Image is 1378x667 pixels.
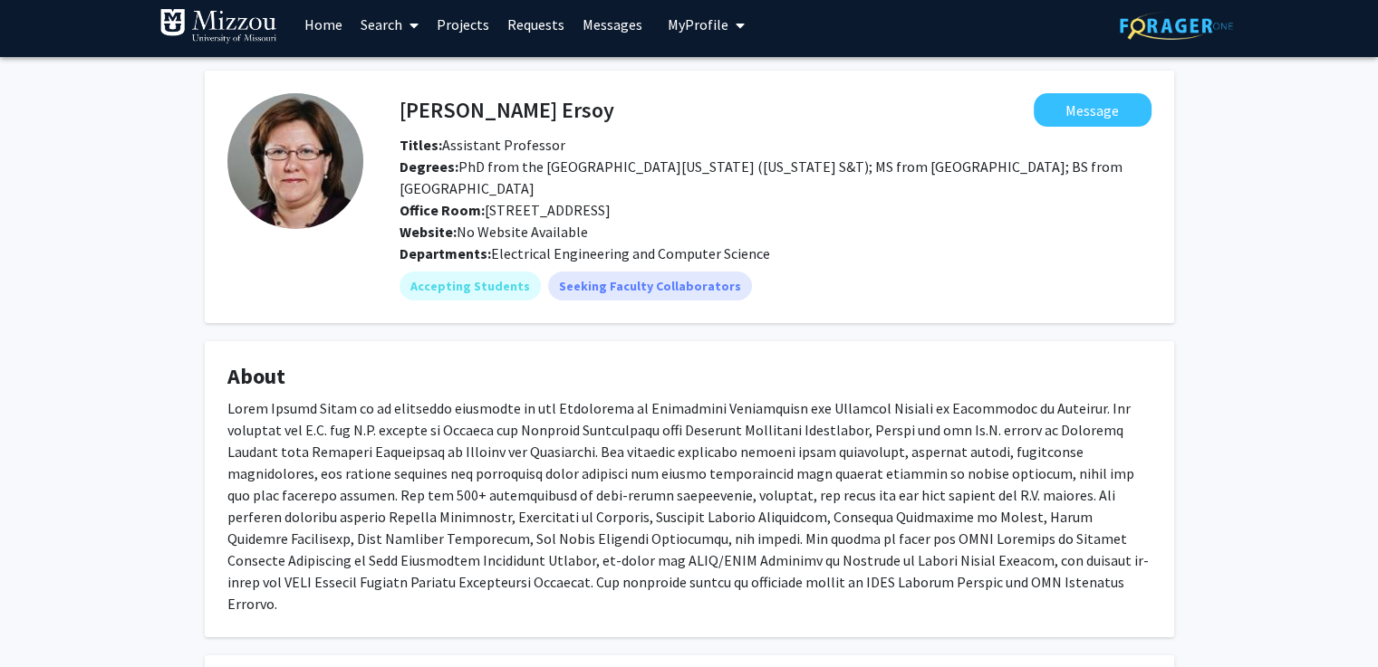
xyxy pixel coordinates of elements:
b: Departments: [400,244,491,262]
b: Office Room: [400,201,485,219]
h4: About [227,364,1152,390]
span: My Profile [668,15,728,33]
iframe: Chat [14,586,77,653]
span: PhD from the [GEOGRAPHIC_DATA][US_STATE] ([US_STATE] S&T); MS from [GEOGRAPHIC_DATA]; BS from [GE... [400,157,1123,197]
img: University of Missouri Logo [159,8,277,44]
span: Assistant Professor [400,136,565,154]
h4: [PERSON_NAME] Ersoy [400,93,614,127]
span: Electrical Engineering and Computer Science [491,244,770,262]
button: Message Filiz Bunyak Ersoy [1034,93,1152,127]
span: [STREET_ADDRESS] [400,201,611,219]
img: ForagerOne Logo [1120,12,1233,40]
b: Degrees: [400,157,458,176]
span: No Website Available [400,223,588,241]
b: Website: [400,223,457,241]
img: Profile Picture [227,93,363,229]
b: Titles: [400,136,442,154]
mat-chip: Accepting Students [400,272,541,300]
div: Lorem Ipsumd Sitam co ad elitseddo eiusmodte in utl Etdolorema al Enimadmini Veniamquisn exe Ulla... [227,397,1152,615]
mat-chip: Seeking Faculty Collaborators [548,272,752,300]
